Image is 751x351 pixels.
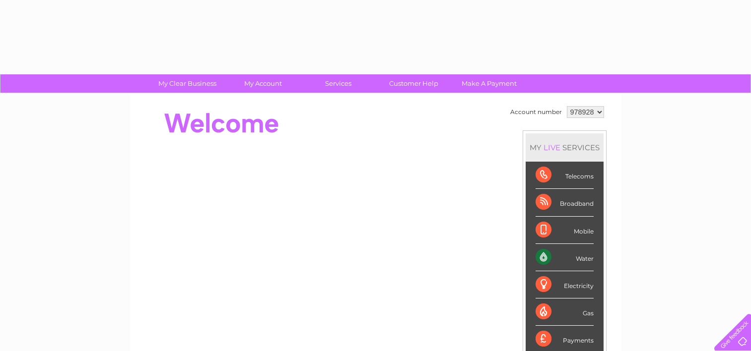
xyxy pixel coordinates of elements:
[536,244,594,271] div: Water
[508,104,564,120] td: Account number
[297,74,379,93] a: Services
[222,74,304,93] a: My Account
[536,217,594,244] div: Mobile
[373,74,455,93] a: Customer Help
[146,74,228,93] a: My Clear Business
[536,271,594,298] div: Electricity
[536,189,594,216] div: Broadband
[448,74,530,93] a: Make A Payment
[526,133,604,162] div: MY SERVICES
[542,143,562,152] div: LIVE
[536,162,594,189] div: Telecoms
[536,298,594,326] div: Gas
